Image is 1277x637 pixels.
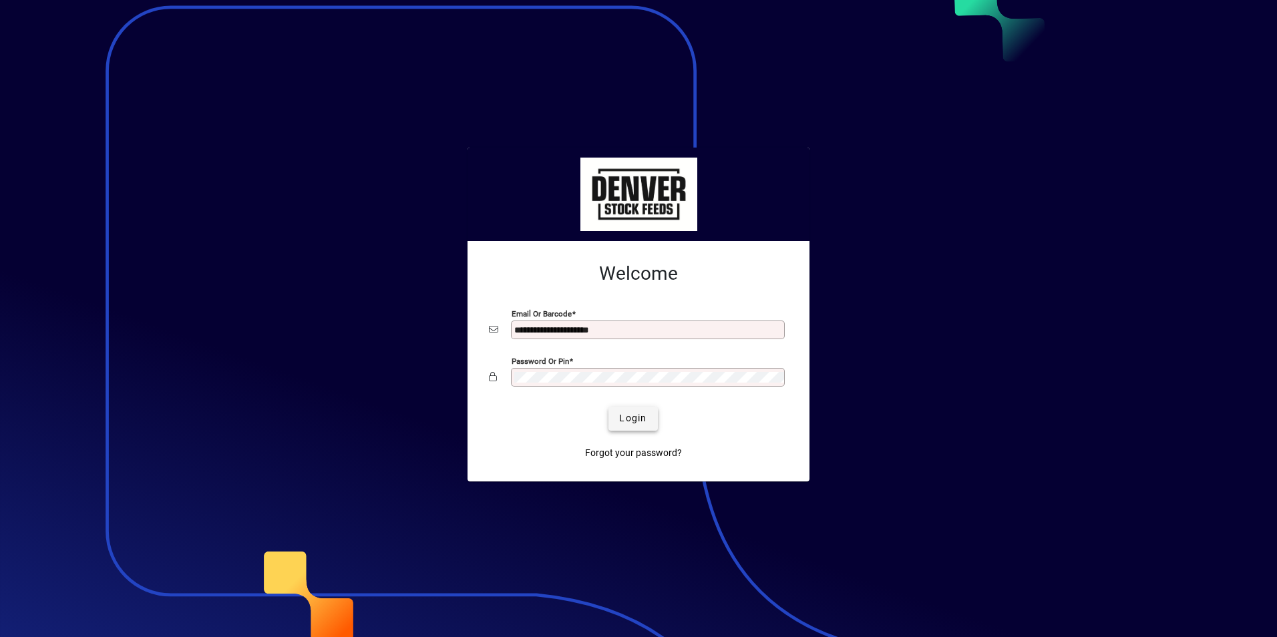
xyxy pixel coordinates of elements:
[619,411,647,425] span: Login
[585,446,682,460] span: Forgot your password?
[512,356,569,365] mat-label: Password or Pin
[580,441,687,465] a: Forgot your password?
[608,407,657,431] button: Login
[489,262,788,285] h2: Welcome
[512,308,572,318] mat-label: Email or Barcode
